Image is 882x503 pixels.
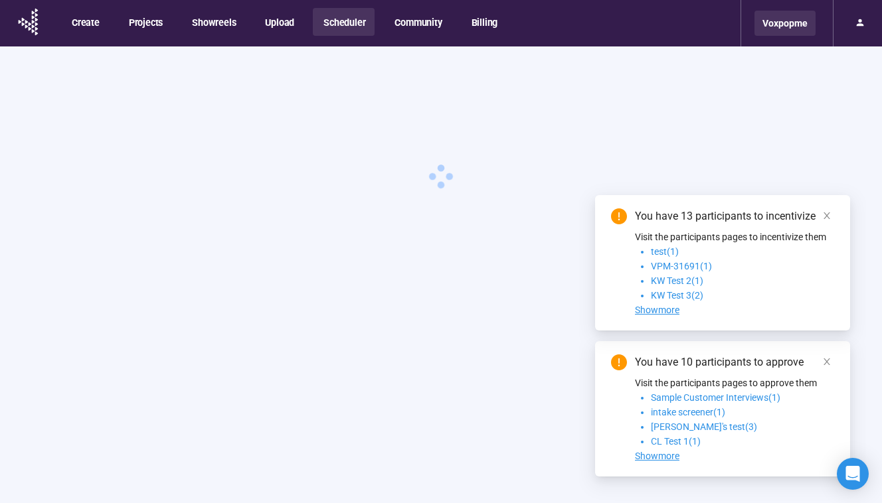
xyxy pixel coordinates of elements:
[651,261,712,271] span: VPM-31691(1)
[61,8,109,36] button: Create
[754,11,816,36] div: Voxpopme
[181,8,245,36] button: Showreels
[651,407,725,417] span: intake screener(1)
[651,246,679,257] span: test(1)
[651,421,757,432] span: [PERSON_NAME]'s test(3)
[651,275,703,286] span: KW Test 2(1)
[384,8,451,36] button: Community
[313,8,375,36] button: Scheduler
[611,208,627,224] span: exclamation-circle
[651,290,703,301] span: KW Test 3(2)
[635,354,834,370] div: You have 10 participants to approve
[651,436,701,447] span: CL Test 1(1)
[461,8,507,36] button: Billing
[635,451,679,461] span: Showmore
[635,305,679,315] span: Showmore
[611,354,627,370] span: exclamation-circle
[822,211,832,220] span: close
[651,392,780,403] span: Sample Customer Interviews(1)
[822,357,832,366] span: close
[635,208,834,224] div: You have 13 participants to incentivize
[837,458,869,490] div: Open Intercom Messenger
[635,376,834,390] p: Visit the participants pages to approve them
[254,8,304,36] button: Upload
[635,230,834,244] p: Visit the participants pages to incentivize them
[118,8,172,36] button: Projects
